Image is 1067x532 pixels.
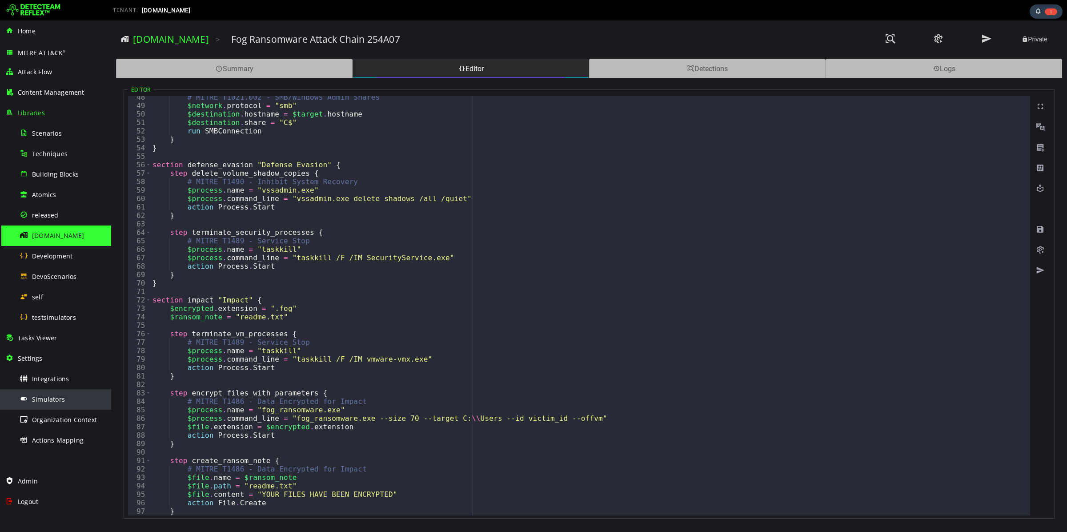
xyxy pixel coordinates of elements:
span: Toggle code folding, rows 83 through 89 [35,368,40,377]
div: 51 [17,98,40,106]
span: MITRE ATT&CK [18,48,66,57]
div: 73 [17,284,40,292]
span: Content Management [18,88,84,97]
span: Toggle code folding, rows 72 through 98 [35,275,40,284]
div: 97 [17,487,40,495]
div: 60 [17,174,40,182]
span: Actions Mapping [32,436,84,444]
div: 76 [17,309,40,318]
span: Toggle code folding, rows 76 through 81 [35,309,40,318]
div: Logs [714,38,951,58]
div: 88 [17,411,40,419]
span: Logout [18,497,38,506]
div: 54 [17,123,40,132]
div: 70 [17,258,40,267]
div: 59 [17,165,40,174]
div: 95 [17,470,40,478]
div: 58 [17,157,40,165]
span: Tasks Viewer [18,334,57,342]
span: [DOMAIN_NAME] [32,231,84,240]
div: 72 [17,275,40,284]
span: Home [18,27,36,35]
div: 84 [17,377,40,385]
div: 78 [17,326,40,335]
div: 80 [17,343,40,351]
span: self [32,293,43,301]
div: 64 [17,208,40,216]
button: Private [901,13,946,24]
span: Simulators [32,395,65,403]
img: Detecteam logo [7,3,60,17]
div: 53 [17,115,40,123]
div: Task Notifications [1030,4,1063,19]
div: 55 [17,132,40,140]
div: 49 [17,81,40,89]
span: released [32,211,59,219]
div: 57 [17,149,40,157]
div: 61 [17,182,40,191]
div: 48 [17,73,40,81]
span: Admin [18,477,38,485]
span: testsimulators [32,313,76,322]
a: [DOMAIN_NAME] [22,12,98,25]
div: 92 [17,444,40,453]
div: 86 [17,394,40,402]
legend: Editor [16,65,43,73]
span: Organization Context [32,415,97,424]
span: Techniques [32,149,68,158]
div: 62 [17,191,40,199]
div: 63 [17,199,40,208]
span: Integrations [32,375,69,383]
div: 81 [17,351,40,360]
span: TENANT: [113,7,138,13]
span: Development [32,252,72,260]
div: 91 [17,436,40,444]
div: 69 [17,250,40,258]
div: 79 [17,335,40,343]
span: Libraries [18,109,45,117]
div: 66 [17,225,40,233]
div: 50 [17,89,40,98]
div: 52 [17,106,40,115]
div: 75 [17,301,40,309]
span: Settings [18,354,43,363]
span: 1 [1045,8,1057,15]
div: 82 [17,360,40,368]
span: Toggle code folding, rows 64 through 69 [35,208,40,216]
div: 83 [17,368,40,377]
div: 89 [17,419,40,427]
span: Scenarios [32,129,62,137]
div: Editor [241,38,478,58]
span: Toggle code folding, rows 91 through 97 [35,436,40,444]
div: Detections [478,38,714,58]
div: 90 [17,427,40,436]
div: 85 [17,385,40,394]
span: Building Blocks [32,170,79,178]
div: 71 [17,267,40,275]
span: DevoScenarios [32,272,77,281]
div: 74 [17,292,40,301]
h3: Fog Ransomware Attack Chain 254A07 [120,12,289,25]
span: Toggle code folding, rows 57 through 62 [35,149,40,157]
div: 65 [17,216,40,225]
div: 96 [17,478,40,487]
span: > [104,14,109,24]
sup: ® [63,49,65,53]
div: 77 [17,318,40,326]
div: 93 [17,453,40,461]
div: 94 [17,461,40,470]
span: [DOMAIN_NAME] [142,7,191,14]
span: Toggle code folding, rows 56 through 70 [35,140,40,149]
div: 67 [17,233,40,242]
div: 56 [17,140,40,149]
div: 87 [17,402,40,411]
span: Atomics [32,190,56,199]
span: Private [911,15,936,22]
span: Attack Flow [18,68,52,76]
div: Summary [5,38,241,58]
div: 68 [17,242,40,250]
